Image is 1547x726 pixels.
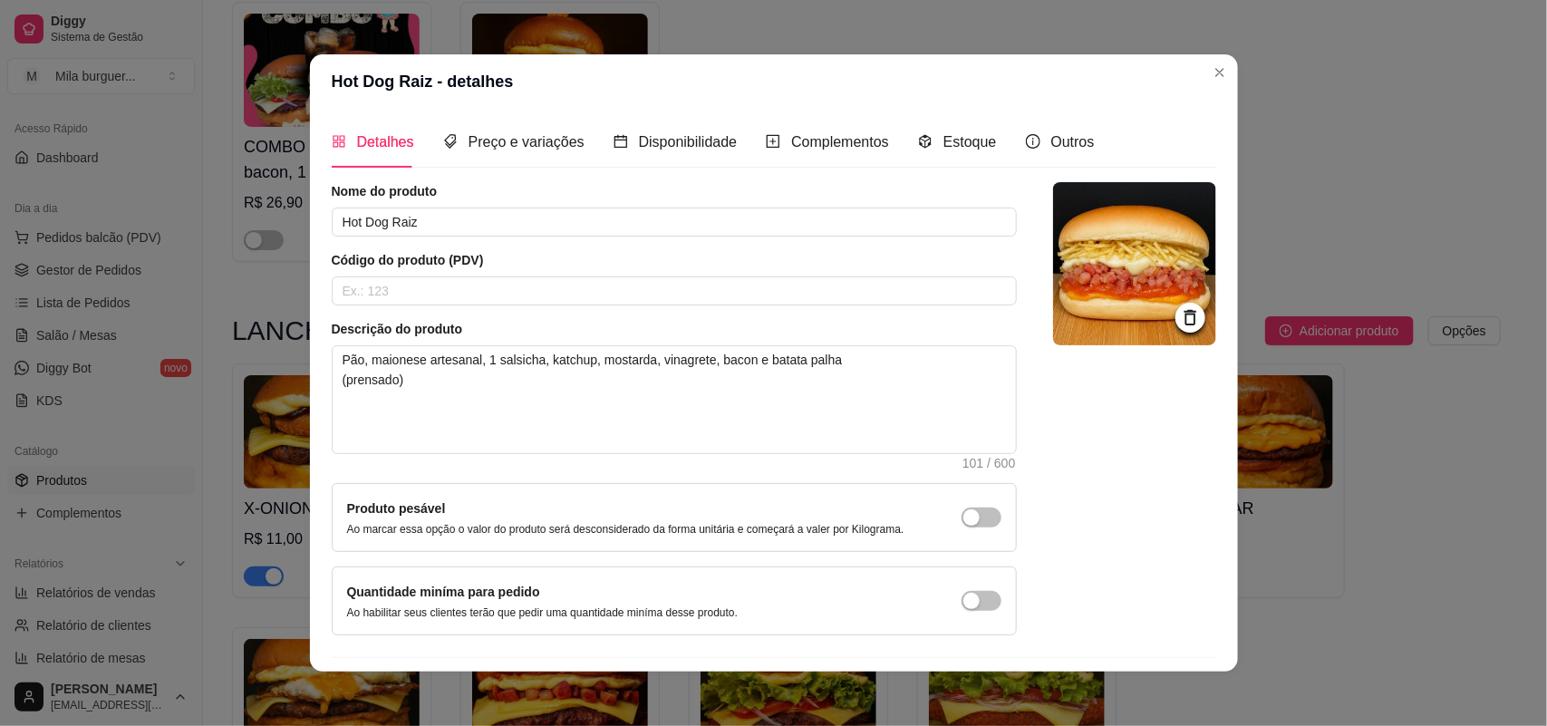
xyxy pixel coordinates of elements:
[347,501,446,516] label: Produto pesável
[639,134,738,150] span: Disponibilidade
[1205,58,1234,87] button: Close
[332,208,1017,237] input: Ex.: Hamburguer de costela
[357,134,414,150] span: Detalhes
[614,134,628,149] span: calendar
[310,54,1238,109] header: Hot Dog Raiz - detalhes
[347,522,904,537] p: Ao marcar essa opção o valor do produto será desconsiderado da forma unitária e começará a valer ...
[332,182,1017,200] article: Nome do produto
[918,134,933,149] span: code-sandbox
[943,134,997,150] span: Estoque
[333,346,1016,453] textarea: Pão, maionese artesanal, 1 salsicha, katchup, mostarda, vinagrete, bacon e batata palha (prensado)
[332,320,1017,338] article: Descrição do produto
[1051,134,1095,150] span: Outros
[347,585,540,599] label: Quantidade miníma para pedido
[791,134,889,150] span: Complementos
[347,605,739,620] p: Ao habilitar seus clientes terão que pedir uma quantidade miníma desse produto.
[332,134,346,149] span: appstore
[332,276,1017,305] input: Ex.: 123
[443,134,458,149] span: tags
[332,251,1017,269] article: Código do produto (PDV)
[1026,134,1040,149] span: info-circle
[766,134,780,149] span: plus-square
[1053,182,1216,345] img: logo da loja
[469,134,585,150] span: Preço e variações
